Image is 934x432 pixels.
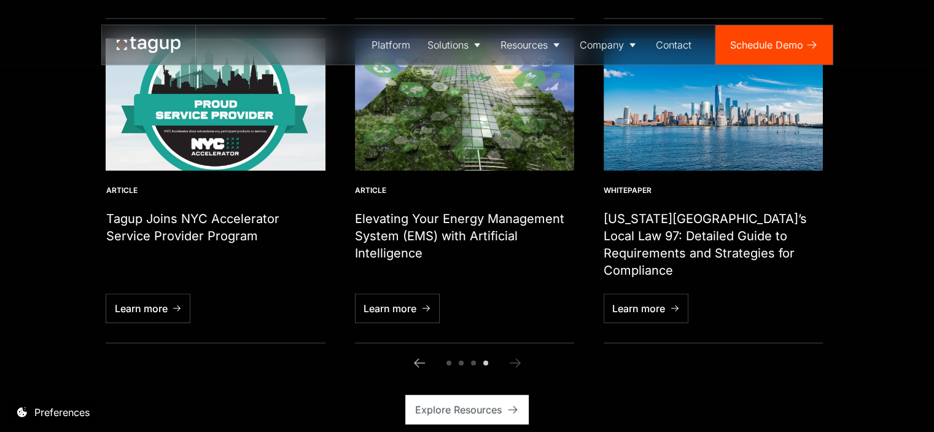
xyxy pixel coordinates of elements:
a: Schedule Demo [715,25,833,65]
div: 5 / 6 [348,11,582,351]
span: Go to slide 3 [471,361,476,366]
h1: Elevating Your Energy Management System (EMS) with Artificial Intelligence [355,210,574,262]
div: Learn more [364,301,416,316]
div: Solutions [427,37,469,52]
div: Explore Resources [415,403,502,417]
a: Previous slide [407,351,432,375]
span: Go to slide 4 [483,361,488,366]
h1: [US_STATE][GEOGRAPHIC_DATA]’s Local Law 97: Detailed Guide to Requirements and Strategies for Com... [604,210,823,279]
a: Learn more [604,294,688,323]
a: Next slide [503,351,527,375]
a: Contact [647,25,700,65]
a: Explore Resources [405,395,529,425]
div: Schedule Demo [730,37,803,52]
a: Learn more [106,294,190,323]
div: Article [106,186,325,196]
a: Platform [363,25,419,65]
div: Company [580,37,624,52]
img: Elevating Your Energy Management System with Artificial Intelligence [355,39,574,170]
div: 4 / 6 [98,11,332,351]
div: Learn more [114,301,167,316]
a: Resources [492,25,571,65]
div: Whitepaper [604,186,823,196]
a: Company [571,25,647,65]
span: Go to slide 2 [459,361,464,366]
a: Solutions [419,25,492,65]
div: Preferences [34,405,90,420]
a: Learn more [355,294,440,323]
div: Platform [372,37,410,52]
div: Resources [500,37,548,52]
span: Go to slide 1 [446,361,451,366]
div: 6 / 6 [596,11,830,351]
h1: Tagup Joins NYC Accelerator Service Provider Program [106,210,325,245]
div: Contact [656,37,691,52]
div: Article [355,186,574,196]
div: Learn more [612,301,665,316]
